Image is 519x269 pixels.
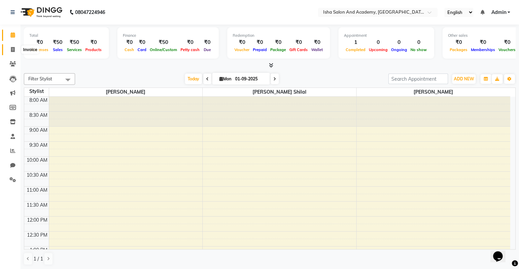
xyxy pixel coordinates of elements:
div: ₹0 [288,38,309,46]
div: ₹50 [50,38,65,46]
div: 8:00 AM [28,97,49,104]
div: Invoice [21,46,39,54]
div: 12:00 PM [26,217,49,224]
div: 11:30 AM [25,202,49,209]
span: Admin [491,9,506,16]
div: ₹0 [448,38,469,46]
input: 2025-09-01 [233,74,267,84]
span: Cash [123,47,136,52]
span: Gift Cards [288,47,309,52]
span: Sales [51,47,64,52]
div: ₹50 [65,38,84,46]
div: Finance [123,33,213,38]
span: Mon [218,76,233,81]
div: 0 [389,38,409,46]
div: ₹0 [136,38,148,46]
span: Packages [448,47,469,52]
div: ₹50 [148,38,179,46]
span: Today [185,74,202,84]
span: [PERSON_NAME] shilal [203,88,356,96]
span: Online/Custom [148,47,179,52]
span: [PERSON_NAME] [357,88,510,96]
span: 1 / 1 [33,255,43,263]
div: Appointment [344,33,429,38]
span: Vouchers [497,47,517,52]
div: ₹0 [251,38,269,46]
span: ADD NEW [454,76,474,81]
span: Prepaid [251,47,269,52]
span: Petty cash [179,47,201,52]
div: 0 [409,38,429,46]
span: No show [409,47,429,52]
span: Products [84,47,103,52]
span: Wallet [309,47,325,52]
div: 1:00 PM [28,247,49,254]
div: ₹0 [309,38,325,46]
button: ADD NEW [452,74,476,84]
span: Memberships [469,47,497,52]
div: ₹0 [269,38,288,46]
div: ₹0 [201,38,213,46]
span: Ongoing [389,47,409,52]
div: 8:30 AM [28,112,49,119]
div: 10:00 AM [25,157,49,164]
div: 11:00 AM [25,187,49,194]
div: ₹0 [123,38,136,46]
div: 9:00 AM [28,127,49,134]
div: ₹0 [179,38,201,46]
span: Card [136,47,148,52]
div: Redemption [233,33,325,38]
iframe: chat widget [490,242,512,262]
div: 12:30 PM [26,232,49,239]
div: 9:30 AM [28,142,49,149]
b: 08047224946 [75,3,105,22]
span: Completed [344,47,367,52]
div: ₹0 [497,38,517,46]
div: Stylist [24,88,49,95]
span: Package [269,47,288,52]
div: ₹0 [469,38,497,46]
span: [PERSON_NAME] [49,88,203,96]
div: 0 [367,38,389,46]
img: logo [17,3,64,22]
input: Search Appointment [388,74,448,84]
div: ₹0 [29,38,50,46]
span: Upcoming [367,47,389,52]
span: Voucher [233,47,251,52]
span: Filter Stylist [28,76,52,81]
div: 10:30 AM [25,172,49,179]
span: Services [65,47,84,52]
div: ₹0 [233,38,251,46]
div: ₹0 [84,38,103,46]
span: Due [202,47,213,52]
div: 1 [344,38,367,46]
div: Total [29,33,103,38]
